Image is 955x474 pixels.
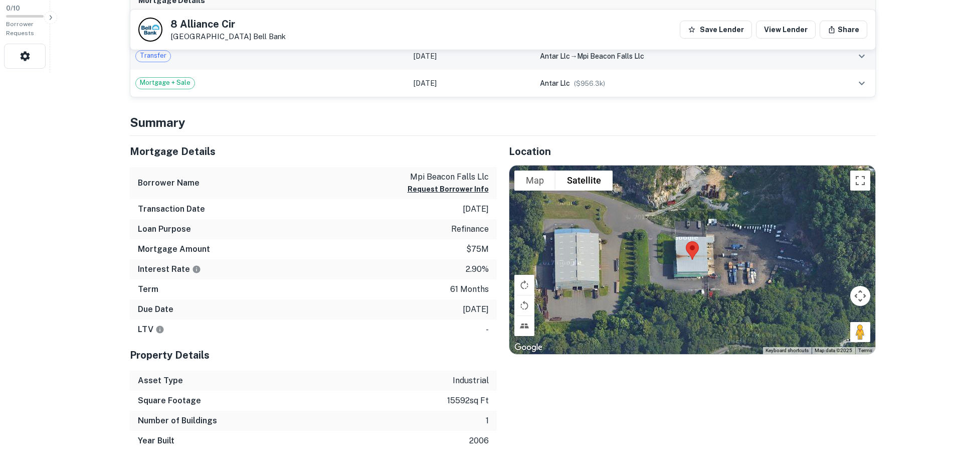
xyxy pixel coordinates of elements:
[408,183,489,195] button: Request Borrower Info
[466,243,489,255] p: $75m
[540,52,570,60] span: antar llc
[756,21,816,39] a: View Lender
[451,223,489,235] p: refinance
[447,395,489,407] p: 15592 sq ft
[574,80,605,87] span: ($ 956.3k )
[514,171,555,191] button: Show street map
[540,79,570,87] span: antar llc
[136,51,170,61] span: Transfer
[170,32,286,41] p: [GEOGRAPHIC_DATA]
[138,324,164,336] h6: LTV
[138,283,158,295] h6: Term
[514,275,534,295] button: Rotate map clockwise
[138,395,201,407] h6: Square Footage
[138,303,173,315] h6: Due Date
[540,51,805,62] div: →
[130,348,497,363] h5: Property Details
[858,348,872,353] a: Terms (opens in new tab)
[680,21,752,39] button: Save Lender
[138,243,210,255] h6: Mortgage Amount
[486,324,489,336] p: -
[6,21,34,37] span: Borrower Requests
[130,113,876,131] h4: Summary
[469,435,489,447] p: 2006
[138,203,205,215] h6: Transaction Date
[138,177,200,189] h6: Borrower Name
[850,322,870,342] button: Drag Pegman onto the map to open Street View
[463,203,489,215] p: [DATE]
[463,303,489,315] p: [DATE]
[514,295,534,315] button: Rotate map counterclockwise
[850,171,870,191] button: Toggle fullscreen view
[170,19,286,29] h5: 8 Alliance Cir
[138,435,174,447] h6: Year Built
[253,32,286,41] a: Bell Bank
[514,316,534,336] button: Tilt map
[486,415,489,427] p: 1
[130,144,497,159] h5: Mortgage Details
[466,263,489,275] p: 2.90%
[555,171,613,191] button: Show satellite imagery
[409,43,535,70] td: [DATE]
[138,375,183,387] h6: Asset Type
[138,223,191,235] h6: Loan Purpose
[512,341,545,354] img: Google
[408,171,489,183] p: mpi beacon falls llc
[853,48,870,65] button: expand row
[450,283,489,295] p: 61 months
[815,348,852,353] span: Map data ©2025
[512,341,545,354] a: Open this area in Google Maps (opens a new window)
[453,375,489,387] p: industrial
[509,144,876,159] h5: Location
[850,286,870,306] button: Map camera controls
[6,5,20,12] span: 0 / 10
[136,78,195,88] span: Mortgage + Sale
[905,394,955,442] iframe: Chat Widget
[409,70,535,97] td: [DATE]
[138,263,201,275] h6: Interest Rate
[192,265,201,274] svg: The interest rates displayed on the website are for informational purposes only and may be report...
[766,347,809,354] button: Keyboard shortcuts
[853,75,870,92] button: expand row
[820,21,867,39] button: Share
[138,415,217,427] h6: Number of Buildings
[577,52,644,60] span: mpi beacon falls llc
[155,325,164,334] svg: LTVs displayed on the website are for informational purposes only and may be reported incorrectly...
